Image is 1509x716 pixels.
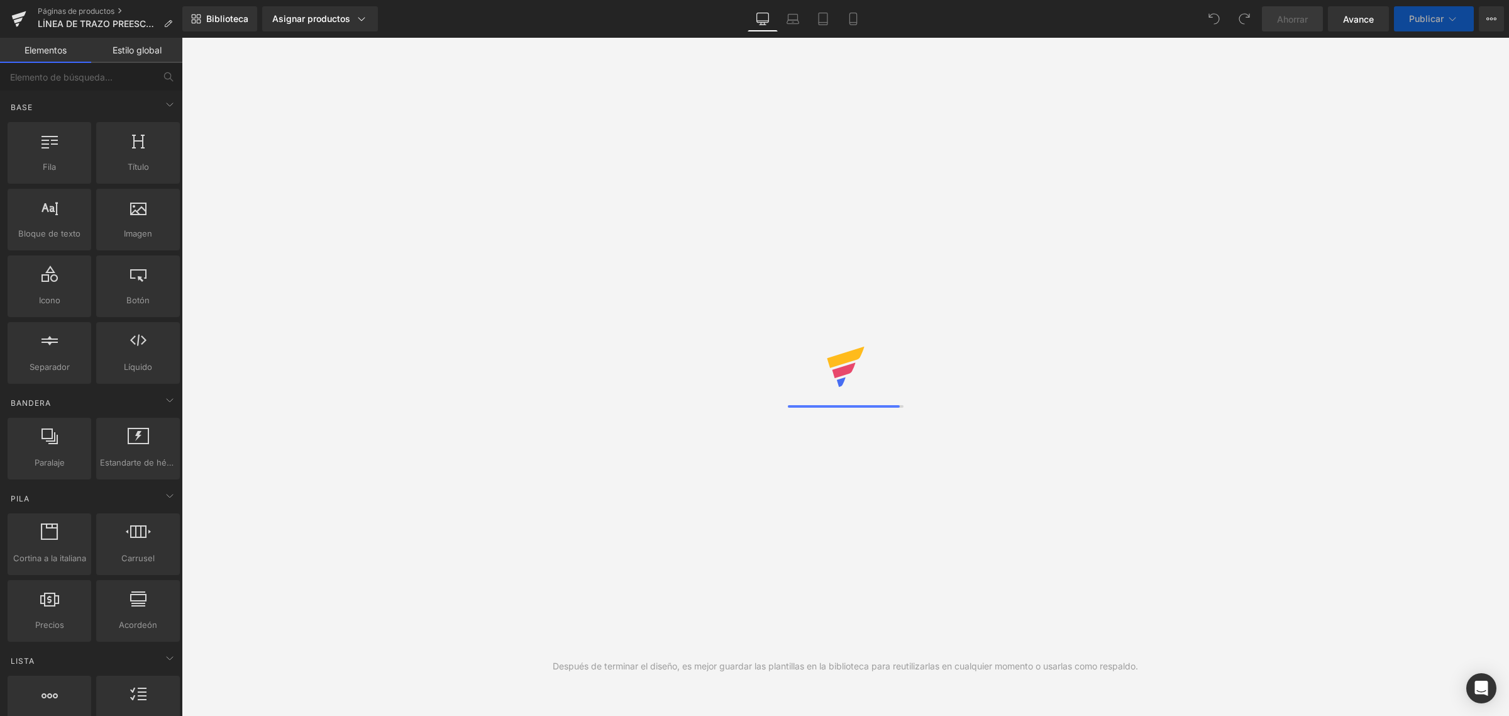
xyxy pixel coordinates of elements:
[43,162,56,172] font: Fila
[11,494,30,503] font: Pila
[38,18,184,29] font: LÍNEA DE TRAZO PREESCOLAR A4
[206,13,248,24] font: Biblioteca
[1328,6,1389,31] a: Avance
[100,457,180,467] font: Estandarte de héroe
[182,6,257,31] a: Nueva Biblioteca
[13,553,86,563] font: Cortina a la italiana
[1343,14,1374,25] font: Avance
[808,6,838,31] a: Tableta
[778,6,808,31] a: Computadora portátil
[11,656,35,666] font: Lista
[838,6,868,31] a: Móvil
[1232,6,1257,31] button: Rehacer
[1409,13,1444,24] font: Publicar
[1277,14,1308,25] font: Ahorrar
[1394,6,1474,31] button: Publicar
[124,228,152,238] font: Imagen
[126,295,150,305] font: Botón
[11,398,51,408] font: Bandera
[119,620,157,630] font: Acordeón
[1202,6,1227,31] button: Deshacer
[38,6,182,16] a: Páginas de productos
[38,6,114,16] font: Páginas de productos
[30,362,70,372] font: Separador
[1466,673,1496,703] div: Open Intercom Messenger
[18,228,80,238] font: Bloque de texto
[553,661,1138,671] font: Después de terminar el diseño, es mejor guardar las plantillas en la biblioteca para reutilizarla...
[113,45,162,55] font: Estilo global
[1479,6,1504,31] button: Más
[39,295,60,305] font: Icono
[35,457,65,467] font: Paralaje
[128,162,149,172] font: Título
[35,620,64,630] font: Precios
[124,362,152,372] font: Líquido
[272,13,350,24] font: Asignar productos
[11,103,33,112] font: Base
[25,45,67,55] font: Elementos
[748,6,778,31] a: De oficina
[121,553,155,563] font: Carrusel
